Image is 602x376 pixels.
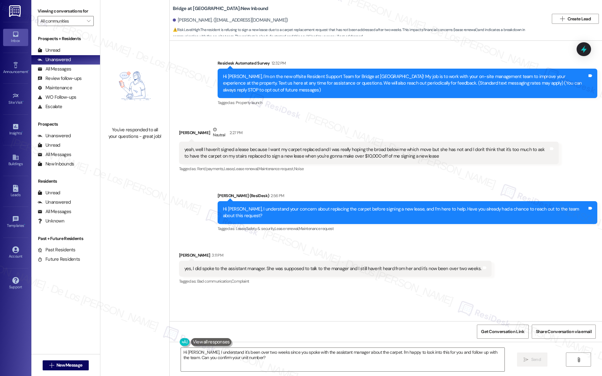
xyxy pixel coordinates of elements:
[536,328,592,335] span: Share Conversation via email
[275,226,299,231] span: Lease renewal ,
[28,69,29,73] span: •
[184,265,482,272] div: yes, I did spoke to the assistant manager. She was supposed to talk to the manager and I still ha...
[3,214,28,231] a: Templates •
[212,126,226,139] div: Neutral
[31,35,100,42] div: Prospects + Residents
[87,18,90,23] i: 
[107,127,162,140] div: You've responded to all your questions - great job!
[38,85,72,91] div: Maintenance
[24,222,25,227] span: •
[532,325,596,339] button: Share Conversation via email
[560,16,565,21] i: 
[299,226,334,231] span: Maintenance request
[294,166,304,171] span: Noise
[223,73,587,93] div: Hi [PERSON_NAME], I'm on the new offsite Resident Support Team for Bridge at [GEOGRAPHIC_DATA]! M...
[9,5,22,17] img: ResiDesk Logo
[38,66,71,72] div: All Messages
[38,47,60,54] div: Unread
[517,352,547,367] button: Send
[568,16,591,22] span: Create Lead
[38,94,76,101] div: WO Follow-ups
[43,360,89,370] button: New Message
[38,103,62,110] div: Escalate
[38,190,60,196] div: Unread
[38,256,80,263] div: Future Residents
[31,235,100,242] div: Past + Future Residents
[38,199,71,206] div: Unanswered
[173,27,549,40] span: : The resident is refusing to sign a new lease due to a carpet replacement request that has not b...
[38,151,71,158] div: All Messages
[38,247,76,253] div: Past Residents
[576,357,581,362] i: 
[524,357,528,362] i: 
[236,100,262,105] span: Property launch
[56,362,82,368] span: New Message
[173,27,200,32] strong: ⚠️ Risk Level: High
[38,142,60,149] div: Unread
[181,348,504,371] textarea: Hi [PERSON_NAME], I understand it's been over two weeks since you spoke with the assistant manage...
[477,325,528,339] button: Get Conversation Link
[223,206,587,219] div: Hi [PERSON_NAME], I understand your concern about replacing the carpet before signing a new lease...
[173,5,268,12] b: Bridge at [GEOGRAPHIC_DATA]: New Inbound
[3,275,28,292] a: Support
[38,218,64,224] div: Unknown
[246,226,275,231] span: Safety & security ,
[179,252,492,261] div: [PERSON_NAME]
[3,183,28,200] a: Leads
[270,60,286,66] div: 12:32 PM
[218,224,597,233] div: Tagged as:
[184,146,549,160] div: yeah, well I haven't signed a lease because I want my carpet replaced and I was really hoping the...
[197,166,224,171] span: Rent/payments ,
[40,16,84,26] input: All communities
[38,6,94,16] label: Viewing conversations for
[38,133,71,139] div: Unanswered
[552,14,599,24] button: Create Lead
[531,356,541,363] span: Send
[236,226,246,231] span: Lease ,
[228,129,242,136] div: 2:27 PM
[224,166,234,171] span: Lease ,
[210,252,223,258] div: 3:11 PM
[218,60,597,69] div: Residesk Automated Survey
[173,17,288,23] div: [PERSON_NAME]. ([EMAIL_ADDRESS][DOMAIN_NAME])
[218,98,597,107] div: Tagged as:
[218,192,597,201] div: [PERSON_NAME] (ResiDesk)
[3,152,28,169] a: Buildings
[3,29,28,46] a: Inbox
[179,164,559,173] div: Tagged as:
[269,192,284,199] div: 2:56 PM
[3,91,28,107] a: Site Visit •
[234,166,258,171] span: Lease renewal ,
[31,178,100,185] div: Residents
[22,130,23,134] span: •
[23,99,24,104] span: •
[3,244,28,261] a: Account
[38,75,82,82] div: Review follow-ups
[179,126,559,142] div: [PERSON_NAME]
[231,279,249,284] span: Complaint
[481,328,524,335] span: Get Conversation Link
[179,277,492,286] div: Tagged as:
[107,48,162,123] img: empty-state
[3,121,28,138] a: Insights •
[49,363,54,368] i: 
[197,279,231,284] span: Bad communication ,
[31,121,100,128] div: Prospects
[38,161,74,167] div: New Inbounds
[38,56,71,63] div: Unanswered
[258,166,294,171] span: Maintenance request ,
[38,208,71,215] div: All Messages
